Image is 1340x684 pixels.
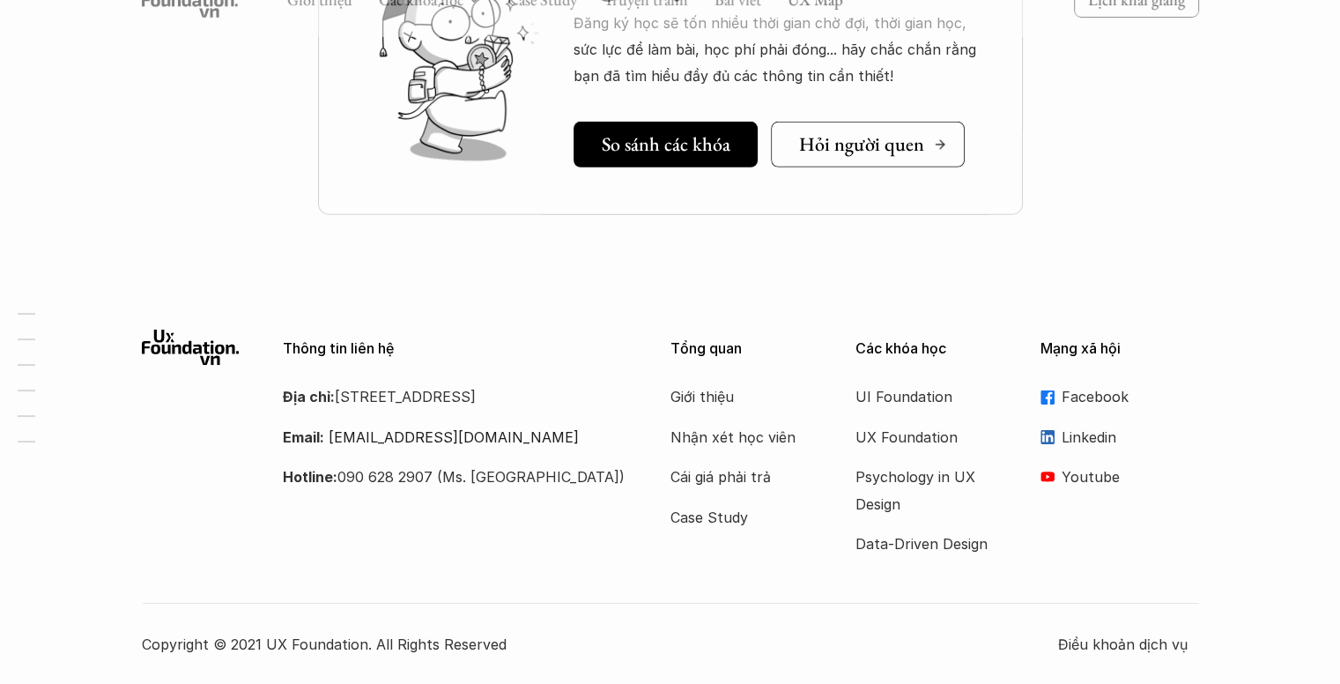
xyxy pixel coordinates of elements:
a: Điều khoản dịch vụ [1058,631,1199,658]
a: So sánh các khóa [574,122,758,167]
p: Đăng ký học sẽ tốn nhiều thời gian chờ đợi, thời gian học, sức lực để làm bài, học phí phải đóng.... [574,10,988,90]
h5: Hỏi người quen [798,133,923,156]
h5: So sánh các khóa [602,133,730,156]
a: Nhận xét học viên [670,424,811,450]
a: Facebook [1040,383,1199,410]
a: Hỏi người quen [770,122,964,167]
p: Tổng quan [670,340,829,357]
strong: Địa chỉ: [283,388,335,405]
strong: Email: [283,428,324,446]
a: Linkedin [1040,424,1199,450]
a: UX Foundation [855,424,996,450]
p: Linkedin [1062,424,1199,450]
a: Cái giá phải trả [670,464,811,490]
p: Copyright © 2021 UX Foundation. All Rights Reserved [142,631,1058,658]
p: Facebook [1062,383,1199,410]
a: Youtube [1040,464,1199,490]
a: [EMAIL_ADDRESS][DOMAIN_NAME] [329,428,579,446]
p: Các khóa học [855,340,1014,357]
a: Data-Driven Design [855,531,996,557]
p: Mạng xã hội [1040,340,1199,357]
strong: Hotline: [283,468,337,486]
a: UI Foundation [855,383,996,410]
p: Youtube [1062,464,1199,490]
a: Psychology in UX Design [855,464,996,517]
a: Giới thiệu [670,383,811,410]
p: Thông tin liên hệ [283,340,626,357]
p: [STREET_ADDRESS] [283,383,626,410]
p: 090 628 2907 (Ms. [GEOGRAPHIC_DATA]) [283,464,626,490]
a: Case Study [670,504,811,531]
